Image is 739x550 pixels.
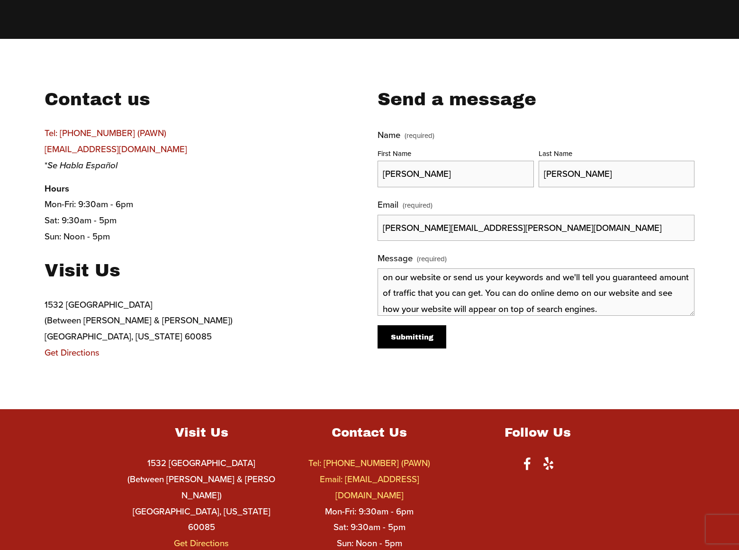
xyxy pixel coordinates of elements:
[45,181,306,245] p: Mon-Fri: 9:30am - 6pm Sat: 9:30am - 5pm Sun: Noon - 5pm
[294,471,446,503] a: Email: [EMAIL_ADDRESS][DOMAIN_NAME]
[45,143,187,155] a: [EMAIL_ADDRESS][DOMAIN_NAME]
[45,259,306,283] h3: Visit Us
[378,197,398,213] span: Email
[45,182,69,195] strong: Hours
[403,199,433,211] span: (required)
[45,297,306,361] p: 1532 [GEOGRAPHIC_DATA] (Between [PERSON_NAME] & [PERSON_NAME]) [GEOGRAPHIC_DATA], [US_STATE] 60085
[45,346,99,358] a: Get Directions
[541,457,555,470] a: Yelp
[378,147,534,161] div: First Name
[378,325,446,348] button: SubmittingSubmitting
[461,424,613,441] h4: Follow Us
[378,268,694,316] textarea: We can place your website banner on top position in search engines when someone searches your key...
[378,250,413,266] span: Message
[521,457,534,470] a: Facebook
[126,424,278,441] h4: Visit Us
[294,424,446,441] h4: Contact Us
[378,127,400,143] span: Name
[405,132,434,139] span: (required)
[539,147,695,161] div: Last Name
[308,455,430,471] a: Tel: [PHONE_NUMBER] (PAWN)
[417,252,447,265] span: (required)
[45,127,166,139] a: Tel: [PHONE_NUMBER] (PAWN)
[378,88,694,111] h3: Send a message
[47,159,117,171] em: Se Habla Español
[391,333,433,341] span: Submitting
[45,88,306,111] h3: Contact us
